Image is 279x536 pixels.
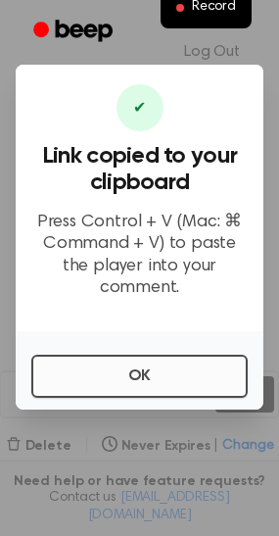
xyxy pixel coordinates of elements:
[31,212,248,300] p: Press Control + V (Mac: ⌘ Command + V) to paste the player into your comment.
[31,355,248,398] button: OK
[20,13,130,51] a: Beep
[164,28,259,75] a: Log Out
[116,84,163,131] div: ✔
[31,143,248,196] h3: Link copied to your clipboard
